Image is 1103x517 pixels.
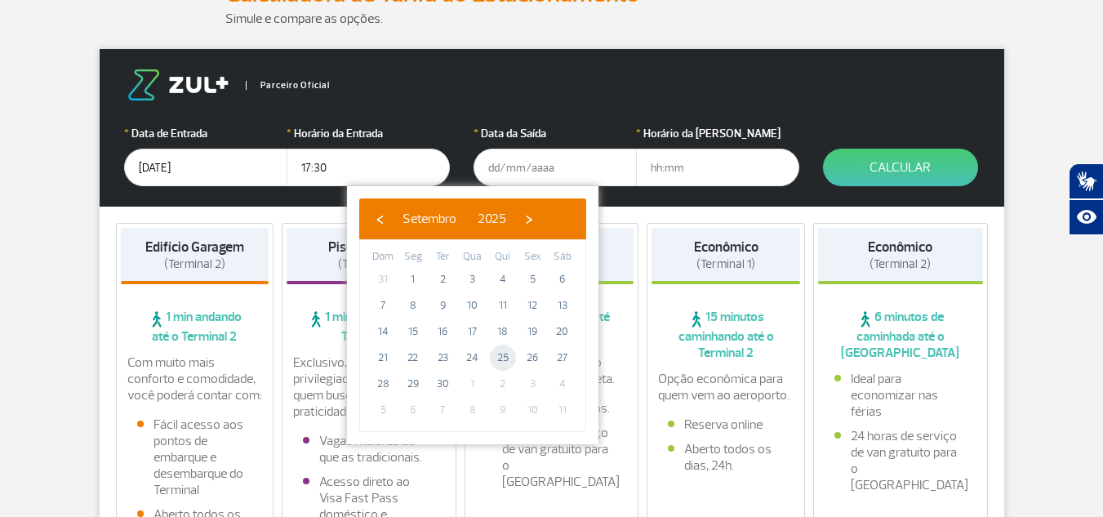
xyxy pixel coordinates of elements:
span: 20 [549,319,576,345]
strong: Piso Premium [328,238,409,256]
strong: Econômico [868,238,932,256]
label: Data da Saída [474,125,637,142]
span: (Terminal 1) [696,256,755,272]
button: ‹ [367,207,392,231]
img: logo-zul.png [124,69,232,100]
span: 1 min andando até o Terminal 2 [287,309,451,345]
p: Com muito mais conforto e comodidade, você poderá contar com: [127,354,263,403]
p: Exclusivo, com localização privilegiada e ideal para quem busca conforto e praticidade. [293,354,445,420]
th: weekday [368,248,398,266]
li: Fácil acesso aos pontos de embarque e desembarque do Terminal [137,417,253,498]
span: 10 [460,292,486,319]
span: 6 minutos de caminhada até o [GEOGRAPHIC_DATA] [818,309,983,361]
th: weekday [518,248,548,266]
span: 3 [460,266,486,292]
input: hh:mm [636,149,799,186]
span: 2 [429,266,456,292]
th: weekday [398,248,429,266]
input: dd/mm/aaaa [474,149,637,186]
li: Vagas maiores do que as tradicionais. [303,433,435,466]
span: 5 [519,266,545,292]
bs-datepicker-container: calendar [347,186,598,444]
input: dd/mm/aaaa [124,149,287,186]
span: 21 [370,345,396,371]
span: 25 [490,345,516,371]
span: 22 [400,345,426,371]
li: Reserva online [668,417,784,433]
span: 28 [370,371,396,397]
span: 1 [400,266,426,292]
th: weekday [487,248,518,266]
label: Data de Entrada [124,125,287,142]
span: 2025 [478,211,506,227]
li: Aberto todos os dias, 24h. [668,441,784,474]
p: Opção econômica para quem vem ao aeroporto. [658,371,794,403]
span: 15 [400,319,426,345]
span: 9 [429,292,456,319]
span: 8 [400,292,426,319]
span: Parceiro Oficial [246,81,330,90]
label: Horário da [PERSON_NAME] [636,125,799,142]
span: 11 [490,292,516,319]
button: Abrir recursos assistivos. [1069,199,1103,235]
label: Horário da Entrada [287,125,450,142]
span: 19 [519,319,545,345]
span: (Terminal 2) [164,256,225,272]
span: 17 [460,319,486,345]
span: (Terminal 2) [870,256,931,272]
span: 23 [429,345,456,371]
span: 9 [490,397,516,423]
strong: Econômico [694,238,758,256]
p: Simule e compare as opções. [225,9,878,29]
span: 11 [549,397,576,423]
span: 10 [519,397,545,423]
th: weekday [458,248,488,266]
span: (Terminal 2) [338,256,399,272]
span: 29 [400,371,426,397]
div: Plugin de acessibilidade da Hand Talk. [1069,163,1103,235]
span: 1 [460,371,486,397]
span: 24 [460,345,486,371]
span: 30 [429,371,456,397]
button: Calcular [823,149,978,186]
strong: Edifício Garagem [145,238,244,256]
span: 12 [519,292,545,319]
button: Abrir tradutor de língua de sinais. [1069,163,1103,199]
bs-datepicker-navigation-view: ​ ​ ​ [367,208,541,225]
span: 26 [519,345,545,371]
th: weekday [547,248,577,266]
li: 24 horas de serviço de van gratuito para o [GEOGRAPHIC_DATA] [486,425,618,490]
span: 6 [400,397,426,423]
button: › [517,207,541,231]
span: 16 [429,319,456,345]
li: 24 horas de serviço de van gratuito para o [GEOGRAPHIC_DATA] [834,428,967,493]
span: 2 [490,371,516,397]
span: 5 [370,397,396,423]
span: 1 min andando até o Terminal 2 [121,309,269,345]
span: 27 [549,345,576,371]
span: 31 [370,266,396,292]
th: weekday [428,248,458,266]
span: 4 [549,371,576,397]
span: 18 [490,319,516,345]
button: Setembro [392,207,467,231]
span: 4 [490,266,516,292]
span: Setembro [403,211,456,227]
span: 15 minutos caminhando até o Terminal 2 [652,309,800,361]
span: 3 [519,371,545,397]
span: 7 [370,292,396,319]
span: 8 [460,397,486,423]
span: 6 [549,266,576,292]
span: 7 [429,397,456,423]
li: Ideal para economizar nas férias [834,371,967,420]
span: 13 [549,292,576,319]
span: 14 [370,319,396,345]
input: hh:mm [287,149,450,186]
button: 2025 [467,207,517,231]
